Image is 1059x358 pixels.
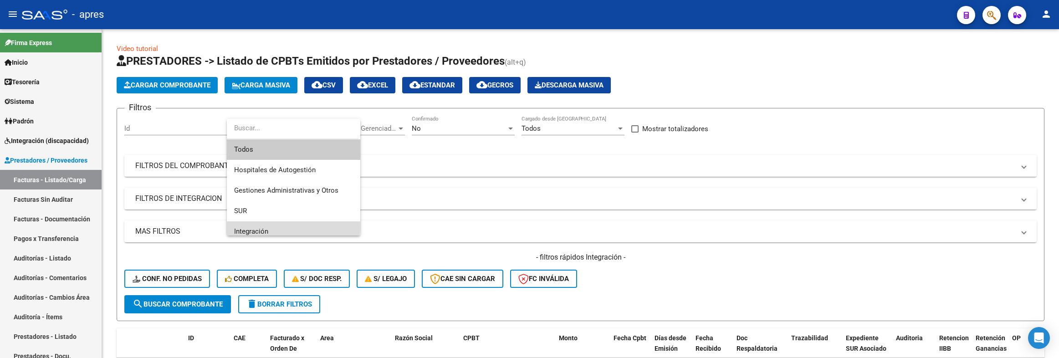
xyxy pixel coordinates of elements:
span: Gestiones Administrativas y Otros [234,186,338,194]
div: Open Intercom Messenger [1028,327,1050,349]
span: Todos [234,139,353,160]
input: dropdown search [227,118,358,138]
span: Hospitales de Autogestión [234,166,316,174]
span: SUR [234,207,247,215]
span: Integración [234,227,268,235]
